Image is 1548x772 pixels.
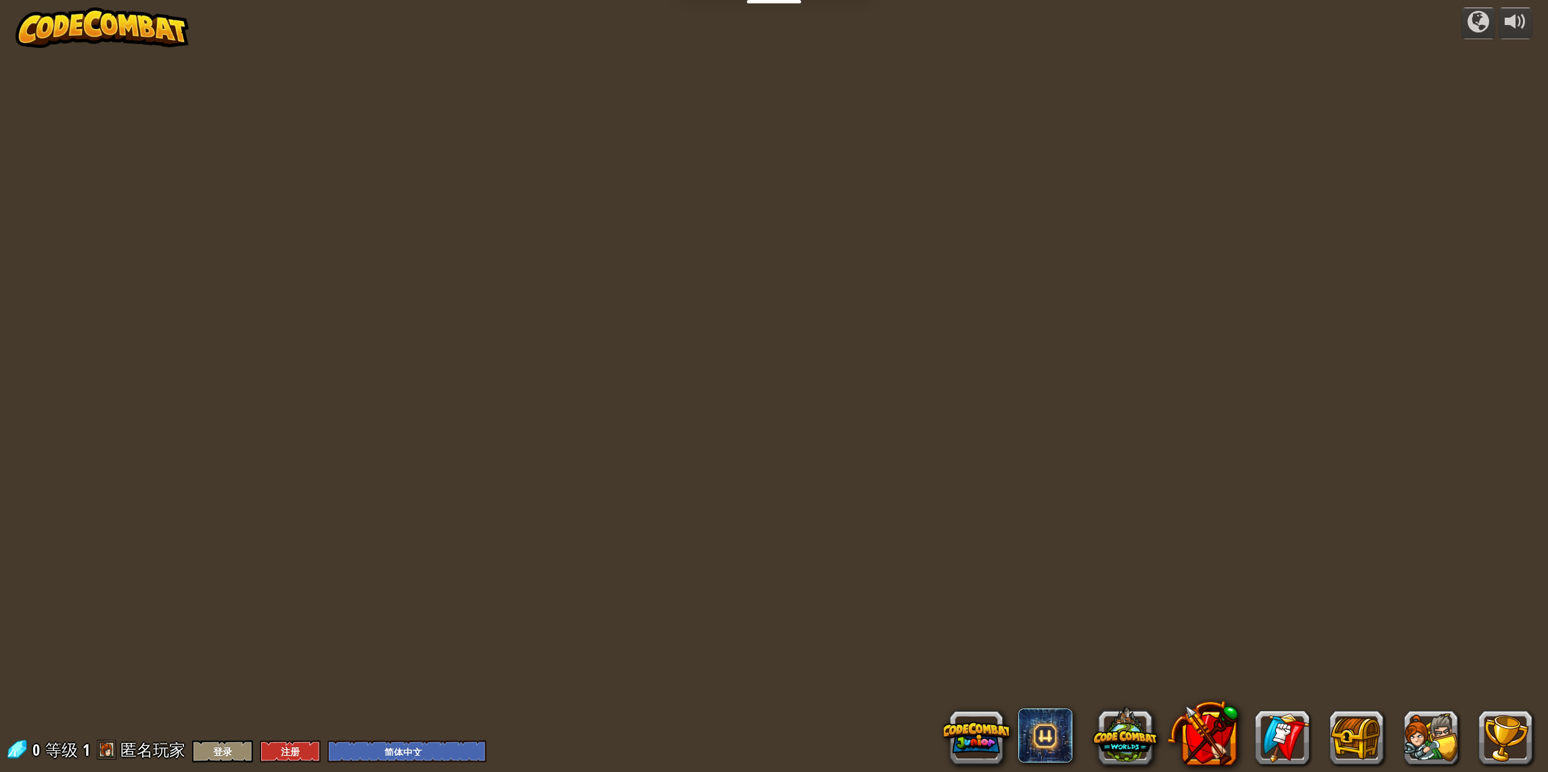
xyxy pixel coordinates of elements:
[45,739,78,761] span: 等级
[16,7,189,48] img: CodeCombat - Learn how to code by playing a game
[83,739,90,760] span: 1
[1461,7,1495,39] button: 战役
[32,739,44,760] span: 0
[260,740,321,763] button: 注册
[192,740,253,763] button: 登录
[120,739,185,760] span: 匿名玩家
[1499,7,1532,39] button: 音量调节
